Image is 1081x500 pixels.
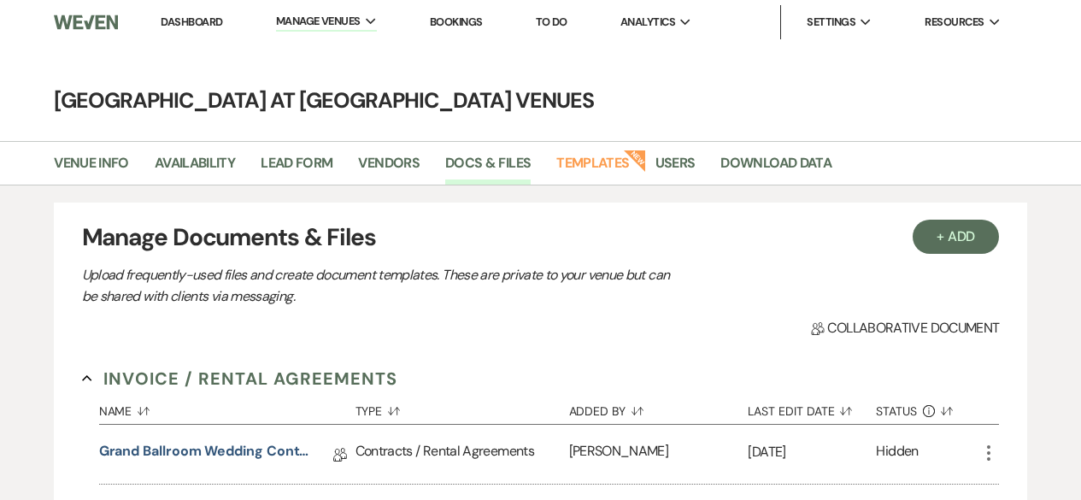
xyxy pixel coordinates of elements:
span: Collaborative document [811,318,999,338]
p: [DATE] [748,441,876,463]
a: Bookings [430,15,483,29]
a: Grand Ballroom Wedding Contract 2026 [99,441,313,468]
img: Weven Logo [54,4,117,40]
button: Name [99,391,355,424]
a: Docs & Files [445,152,531,185]
a: Download Data [720,152,831,185]
span: Analytics [620,14,675,31]
a: Dashboard [161,15,222,29]
a: Lead Form [261,152,332,185]
strong: New [623,148,647,172]
button: Added By [569,391,749,424]
span: Settings [807,14,855,31]
a: Users [655,152,696,185]
p: Upload frequently-used files and create document templates. These are private to your venue but c... [82,264,680,308]
a: Availability [155,152,235,185]
button: Last Edit Date [748,391,876,424]
div: Hidden [876,441,918,468]
button: Invoice / Rental Agreements [82,366,397,391]
a: Templates [556,152,629,185]
span: Manage Venues [276,13,361,30]
span: Status [876,405,917,417]
span: Resources [925,14,984,31]
div: [PERSON_NAME] [569,425,749,484]
h3: Manage Documents & Files [82,220,1000,256]
button: Status [876,391,978,424]
a: Venue Info [54,152,129,185]
a: Vendors [358,152,420,185]
div: Contracts / Rental Agreements [355,425,569,484]
button: + Add [913,220,1000,254]
a: To Do [536,15,567,29]
button: Type [355,391,569,424]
